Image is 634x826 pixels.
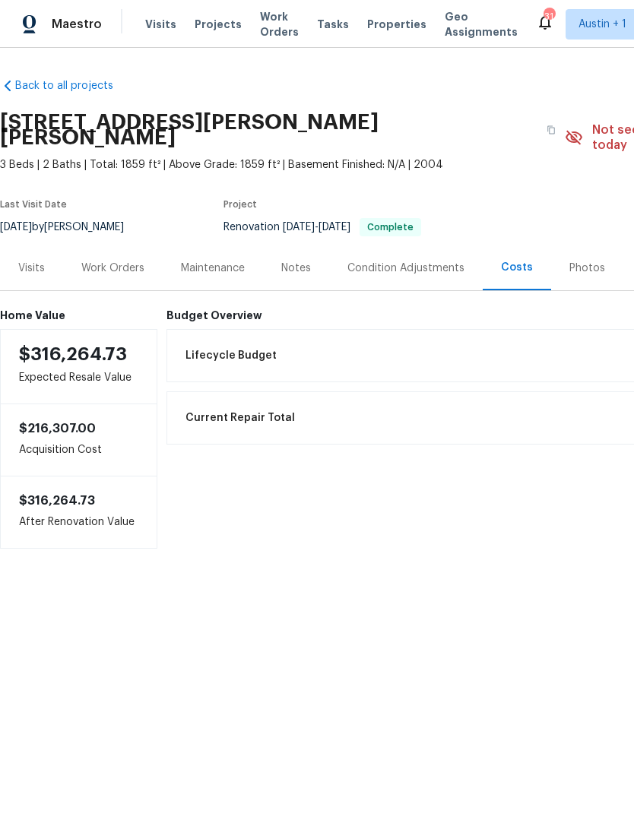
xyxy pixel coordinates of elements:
div: Maintenance [181,261,245,276]
span: Complete [361,223,420,232]
span: Geo Assignments [445,9,518,40]
div: Work Orders [81,261,144,276]
span: Maestro [52,17,102,32]
button: Copy Address [537,116,565,144]
div: Condition Adjustments [347,261,464,276]
span: Work Orders [260,9,299,40]
span: Tasks [317,19,349,30]
span: Current Repair Total [185,410,295,426]
div: 31 [544,9,554,24]
span: - [283,222,350,233]
div: Photos [569,261,605,276]
div: Visits [18,261,45,276]
span: Austin + 1 [579,17,626,32]
span: Properties [367,17,426,32]
span: Visits [145,17,176,32]
span: $216,307.00 [19,422,96,435]
div: Costs [501,260,533,275]
span: [DATE] [283,222,315,233]
div: Notes [281,261,311,276]
span: [DATE] [319,222,350,233]
span: Lifecycle Budget [185,348,277,363]
span: $316,264.73 [19,495,95,507]
span: $316,264.73 [19,345,127,363]
span: Renovation [223,222,421,233]
span: Project [223,200,257,209]
span: Projects [195,17,242,32]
